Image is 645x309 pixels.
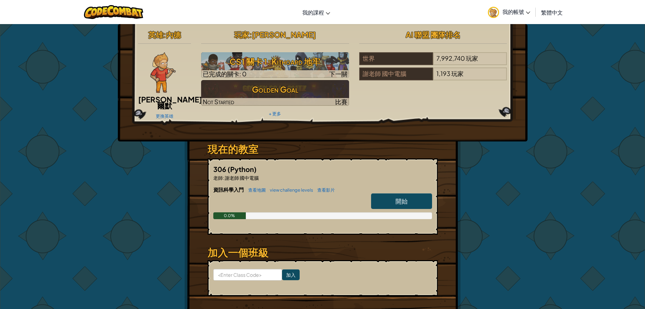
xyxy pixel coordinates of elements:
span: 內德 [166,30,181,39]
span: 謝老師 國中電腦 [224,175,259,181]
div: 0.0% [213,212,246,219]
span: 資訊科學入門 [213,186,245,193]
input: 加入 [282,269,300,280]
img: Golden Goal [201,80,349,106]
span: 英雄 [148,30,163,39]
a: 查看影片 [314,187,335,193]
h3: 加入一個班級 [208,245,438,260]
span: : [163,30,166,39]
div: 謝老師 國中電腦 [359,67,433,80]
a: 謝老師 國中電腦1,193玩家 [359,74,507,82]
a: Golden GoalNot Started比賽 [201,80,349,106]
span: 玩家 [466,54,478,62]
span: : [249,30,252,39]
a: 繁體中文 [538,3,566,21]
img: avatar [488,7,499,18]
span: 玩家 [234,30,249,39]
span: 306 [213,165,228,173]
span: 老師 [213,175,223,181]
span: 我的課程 [302,9,324,16]
span: 玩家 [451,70,464,77]
div: 世界 [359,52,433,65]
h3: Golden Goal [201,82,349,97]
span: AI 聯盟 團隊排名 [406,30,460,39]
img: CodeCombat logo [84,5,143,19]
span: 下一關 [329,70,347,78]
a: view challenge levels [266,187,313,193]
span: 已完成的關卡: 0 [203,70,246,78]
h3: 現在的教室 [208,141,438,157]
span: 我的帳號 [502,8,530,15]
span: Not Started [203,98,234,105]
img: CS1 關卡 1: Kithgard 地牢 [201,52,349,78]
span: 開始 [395,197,408,205]
a: + 更多 [269,111,281,116]
span: (Python) [228,165,257,173]
span: [PERSON_NAME]爾默 [138,95,202,110]
a: 我的課程 [299,3,334,21]
span: 比賽 [335,98,347,105]
a: 更換英雄 [156,113,173,119]
input: <Enter Class Code> [213,269,282,281]
a: 世界7,992,740玩家 [359,59,507,66]
a: 下一關 [201,52,349,78]
span: [PERSON_NAME] [252,30,316,39]
a: 查看地圖 [245,187,266,193]
span: 繁體中文 [541,9,563,16]
span: 7,992,740 [436,54,465,62]
span: 1,193 [436,70,450,77]
a: 我的帳號 [485,1,534,23]
img: Ned-Fulmer-Pose.png [150,52,176,93]
span: : [223,175,224,181]
h3: CS1 關卡 1: Kithgard 地牢 [201,54,349,69]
